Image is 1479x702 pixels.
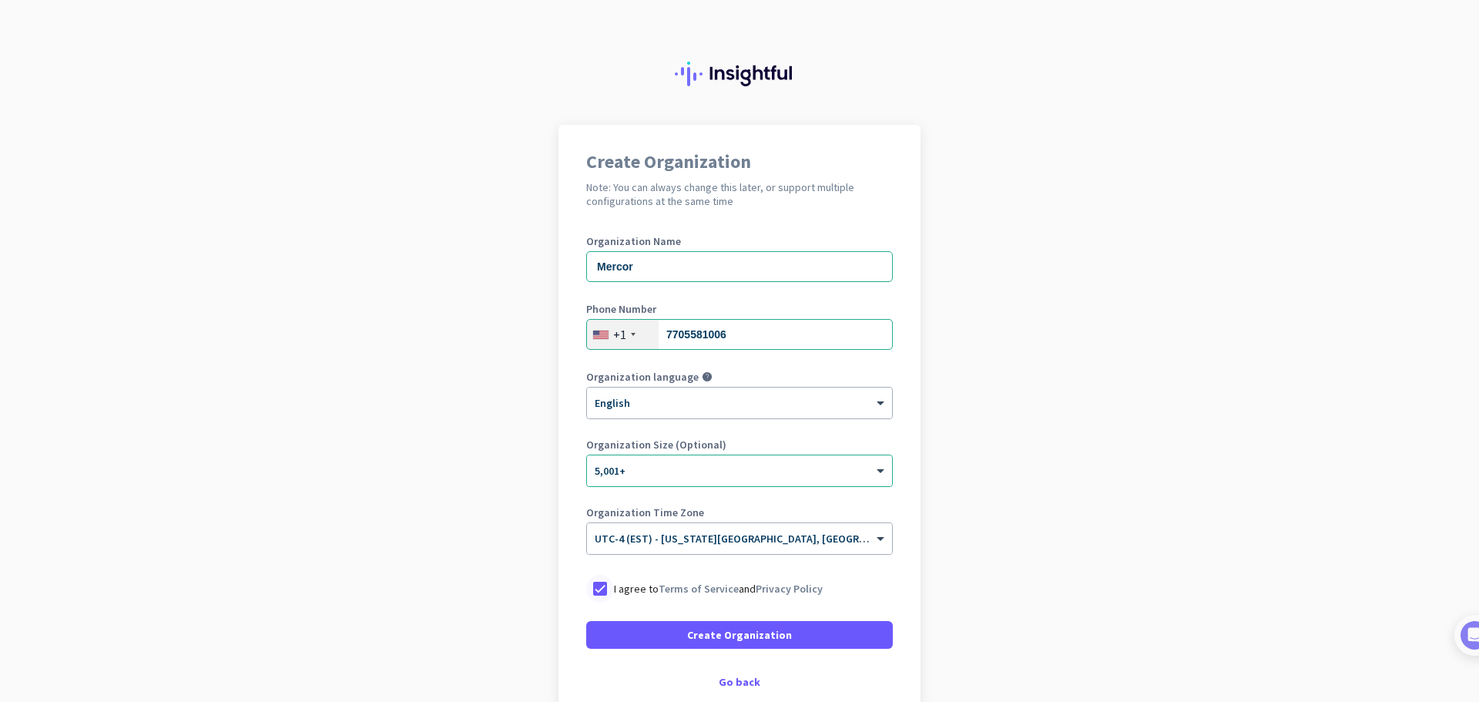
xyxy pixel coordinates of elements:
a: Privacy Policy [756,582,823,596]
a: Terms of Service [659,582,739,596]
label: Organization Size (Optional) [586,439,893,450]
span: Create Organization [687,627,792,643]
p: I agree to and [614,581,823,596]
label: Organization language [586,371,699,382]
img: Insightful [675,62,804,86]
button: Create Organization [586,621,893,649]
label: Phone Number [586,304,893,314]
label: Organization Name [586,236,893,247]
input: What is the name of your organization? [586,251,893,282]
input: 201-555-0123 [586,319,893,350]
div: Go back [586,677,893,687]
div: +1 [613,327,626,342]
h1: Create Organization [586,153,893,171]
h2: Note: You can always change this later, or support multiple configurations at the same time [586,180,893,208]
label: Organization Time Zone [586,507,893,518]
i: help [702,371,713,382]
